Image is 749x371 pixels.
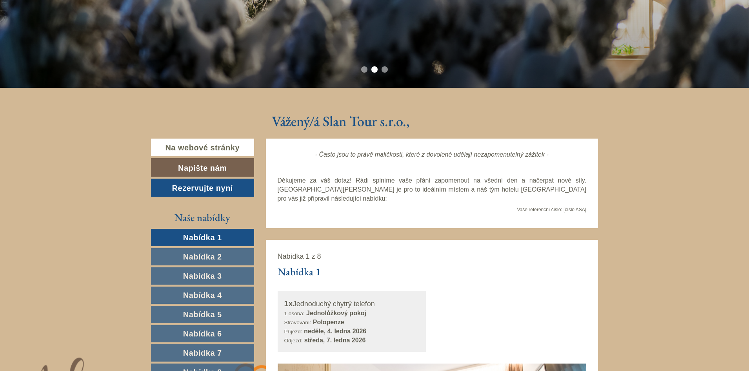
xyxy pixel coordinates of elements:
[272,112,410,130] font: Vážený/á Slan Tour s.r.o.,
[278,177,587,202] font: Děkujeme za váš dotaz! Rádi splníme vaše přání zapomenout na všední den a načerpat nové síly. [GE...
[178,164,227,172] font: Napište nám
[304,328,366,334] font: neděle, 4. ledna 2026
[183,291,222,300] font: Nabídka 4
[183,272,222,280] font: Nabídka 3
[278,265,321,278] font: Nabídka 1
[313,319,344,325] font: Polopenze
[284,299,293,308] font: 1x
[304,337,366,344] font: středa, 7. ledna 2026
[284,320,311,325] font: Stravování:
[284,329,302,334] font: Příjezd:
[315,151,549,158] font: - Často jsou to právě maličkosti, které z dovolené udělají nezapomenutelný zážitek -
[175,211,230,224] font: Naše nabídky
[151,179,254,197] a: Rezervujte nyní
[183,310,222,319] font: Nabídka 5
[151,158,254,177] a: Napište nám
[183,252,222,261] font: Nabídka 2
[284,338,303,344] font: Odjezd:
[517,207,586,212] font: Vaše referenční číslo: [číslo ASA]
[306,310,366,316] font: Jednolůžkový pokoj
[293,300,375,308] font: Jednoduchý chytrý telefon
[284,311,305,316] font: 1 osoba:
[172,184,233,192] font: Rezervujte nyní
[165,143,240,152] font: Na webové stránky
[151,139,254,156] a: Na webové stránky
[183,233,222,242] font: Nabídka 1
[183,349,222,357] font: Nabídka 7
[278,252,321,260] font: Nabídka 1 z 8
[183,329,222,338] font: Nabídka 6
